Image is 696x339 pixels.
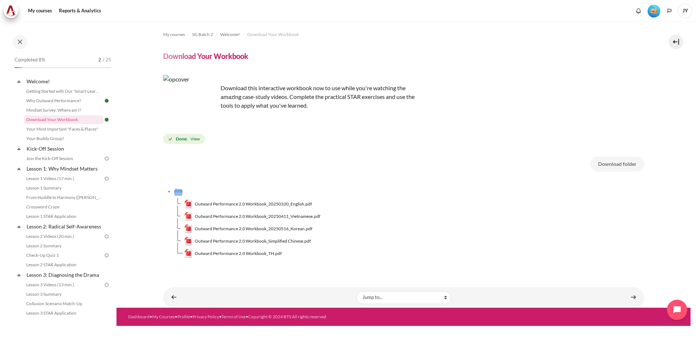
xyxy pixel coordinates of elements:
a: Outward Performance 2.0 Workbook_20250411_Vietnamese.pdfOutward Performance 2.0 Workbook_20250411... [184,212,321,221]
section: Content [116,21,691,308]
span: Outward Performance 2.0 Workbook_20250516_Korean.pdf [195,226,312,232]
div: Level #1 [648,4,660,17]
span: Collapse [15,78,23,85]
a: SG Batch 2 [192,30,213,39]
a: Kick-Off Session [25,144,103,153]
a: Your Buddy Group Check-In #1 [24,318,103,327]
a: Lesson 2 STAR Application [24,260,103,269]
a: Privacy Policy [193,314,219,319]
img: To do [103,233,110,240]
a: Lesson 2 Videos (20 min.) [24,232,103,241]
img: Level #1 [648,5,660,17]
span: 2 [98,56,101,64]
span: View [190,136,200,142]
a: Lesson 3 Videos (13 min.) [24,280,103,289]
a: Join the Kick-Off Session [24,154,103,163]
a: Download Your Workbook [24,115,103,124]
span: Outward Performance 2.0 Workbook_Simplified Chinese.pdf [195,238,311,244]
a: Terms of Use [221,314,246,319]
button: Download folder [590,156,644,172]
a: My courses [163,30,185,39]
a: Download Your Workbook [247,30,299,39]
img: To do [103,155,110,162]
span: Outward Performance 2.0 Workbook_TH.pdf [195,250,282,257]
img: To do [103,175,110,182]
span: Collapse [15,223,23,230]
div: 8% [15,67,22,68]
span: Welcome! [220,31,240,38]
a: User menu [678,4,692,18]
span: JY [678,4,692,18]
a: Check-Up Quiz 1 [24,251,103,260]
a: Lesson 1: Why Mindset Matters [25,164,103,174]
span: My courses [163,31,185,38]
a: Lesson 3: Diagnosing the Drama [25,270,103,280]
div: Completion requirements for Download Your Workbook [163,132,206,145]
img: Outward Performance 2.0 Workbook_TH.pdf [184,249,193,258]
a: Outward Performance 2.0 Workbook_20250320_English.pdfOutward Performance 2.0 Workbook_20250320_En... [184,200,312,208]
a: Lesson 1 Summary [24,184,103,192]
span: / 25 [103,56,111,64]
a: Your Buddy Group! [24,134,103,143]
a: Welcome! [25,76,103,86]
p: Download this interactive workbook now to use while you're watching the amazing case-study videos... [163,75,418,110]
a: Lesson 1 STAR Application [24,212,103,221]
a: My Courses [152,314,175,319]
img: To do [103,252,110,259]
a: Lesson 2 Summary [24,242,103,250]
span: Outward Performance 2.0 Workbook_20250320_English.pdf [195,201,312,207]
a: Outward Performance 2.0 Workbook_Simplified Chinese.pdfOutward Performance 2.0 Workbook_Simplifie... [184,237,311,246]
span: Collapse [15,271,23,279]
a: Lesson 1 Videos (17 min.) [24,174,103,183]
a: Outward Performance 2.0 Workbook_20250516_Korean.pdfOutward Performance 2.0 Workbook_20250516_Kor... [184,224,313,233]
a: Welcome! [220,30,240,39]
a: Level #1 [645,4,663,17]
a: Your Most Important "Faces & Places" ► [626,290,641,304]
a: Collusion Scenario Match-Up [24,299,103,308]
span: Outward Performance 2.0 Workbook_20250411_Vietnamese.pdf [195,213,320,220]
a: Profile [177,314,190,319]
a: Reports & Analytics [56,4,104,18]
a: Dashboard [128,314,150,319]
img: opcover [163,75,218,129]
a: Crossword Craze [24,203,103,211]
span: Completed 8% [15,56,45,64]
img: To do [103,282,110,288]
a: Getting Started with Our 'Smart-Learning' Platform [24,87,103,96]
button: Languages [664,5,675,16]
a: Copyright © 2024 BTS All rights reserved [248,314,326,319]
a: Architeck Architeck [4,4,22,18]
a: ◄ Mindset Survey: Where am I? [167,290,181,304]
a: Your Most Important "Faces & Places" [24,125,103,133]
div: Show notification window with no new notifications [633,5,644,16]
span: Collapse [15,145,23,152]
a: Outward Performance 2.0 Workbook_TH.pdfOutward Performance 2.0 Workbook_TH.pdf [184,249,282,258]
img: Outward Performance 2.0 Workbook_20250320_English.pdf [184,200,193,208]
div: • • • • • [128,314,435,320]
span: SG Batch 2 [192,31,213,38]
h4: Download Your Workbook [163,51,248,61]
span: Collapse [15,165,23,172]
img: Done [103,97,110,104]
img: Architeck [6,5,16,16]
img: Outward Performance 2.0 Workbook_Simplified Chinese.pdf [184,237,193,246]
a: Lesson 3 Summary [24,290,103,299]
a: Why Outward Performance? [24,96,103,105]
img: Outward Performance 2.0 Workbook_20250411_Vietnamese.pdf [184,212,193,221]
img: Done [103,116,110,123]
a: Lesson 2: Radical Self-Awareness [25,222,103,231]
a: Lesson 3 STAR Application [24,309,103,318]
a: Mindset Survey: Where am I? [24,106,103,115]
a: From Huddle to Harmony ([PERSON_NAME]'s Story) [24,193,103,202]
img: Outward Performance 2.0 Workbook_20250516_Korean.pdf [184,224,193,233]
span: Download Your Workbook [247,31,299,38]
a: My courses [25,4,55,18]
nav: Navigation bar [163,29,644,40]
strong: Done: [176,136,187,142]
